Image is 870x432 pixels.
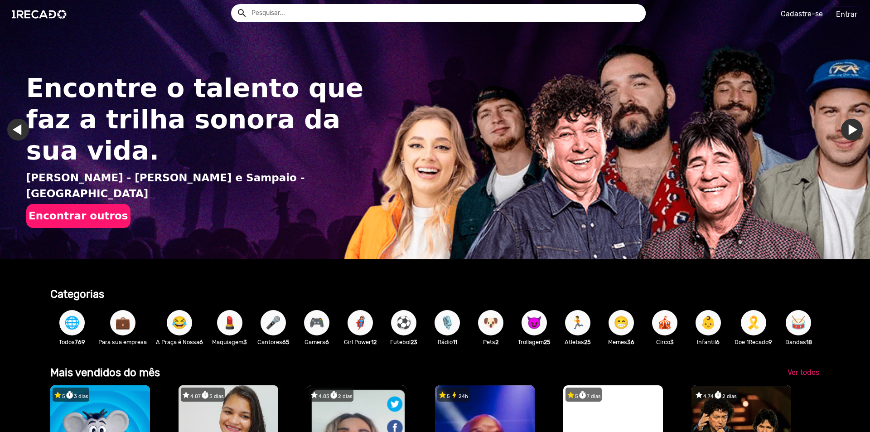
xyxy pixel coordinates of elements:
[396,310,411,335] span: ⚽
[64,310,80,335] span: 🌐
[746,310,761,335] span: 🎗️
[98,338,147,346] p: Para sua empresa
[282,339,290,345] b: 65
[50,288,104,301] b: Categorias
[495,339,498,345] b: 2
[652,310,677,335] button: 🎪
[517,338,551,346] p: Trollagem
[781,10,823,18] u: Cadastre-se
[222,310,237,335] span: 💄
[609,310,634,335] button: 😁
[483,310,498,335] span: 🐶
[172,310,187,335] span: 😂
[440,310,455,335] span: 🎙️
[50,366,160,379] b: Mais vendidos do mês
[670,339,674,345] b: 3
[300,338,334,346] p: Gamers
[156,338,203,346] p: A Praça é Nossa
[256,338,290,346] p: Cantores
[527,310,542,335] span: 😈
[75,339,85,345] b: 769
[604,338,638,346] p: Memes
[304,310,329,335] button: 🎮
[716,339,720,345] b: 6
[26,170,374,201] p: [PERSON_NAME] - [PERSON_NAME] e Sampaio - [GEOGRAPHIC_DATA]
[217,310,242,335] button: 💄
[343,338,377,346] p: Girl Power
[387,338,421,346] p: Futebol
[453,339,457,345] b: 11
[7,119,29,141] a: Ir para o último slide
[237,8,247,19] mat-icon: Example home icon
[199,339,203,345] b: 6
[696,310,721,335] button: 👶
[391,310,416,335] button: ⚽
[167,310,192,335] button: 😂
[325,339,329,345] b: 6
[786,310,811,335] button: 🥁
[768,339,772,345] b: 9
[435,310,460,335] button: 🎙️
[544,339,551,345] b: 25
[841,119,863,141] a: Ir para o próximo slide
[614,310,629,335] span: 😁
[584,339,591,345] b: 25
[261,310,286,335] button: 🎤
[110,310,135,335] button: 💼
[371,339,377,345] b: 12
[561,338,595,346] p: Atletas
[741,310,766,335] button: 🎗️
[648,338,682,346] p: Circo
[233,5,249,20] button: Example home icon
[115,310,130,335] span: 💼
[522,310,547,335] button: 😈
[212,338,247,346] p: Maquiagem
[266,310,281,335] span: 🎤
[627,339,634,345] b: 36
[430,338,464,346] p: Rádio
[26,204,130,228] button: Encontrar outros
[309,310,324,335] span: 🎮
[691,338,725,346] p: Infantil
[735,338,772,346] p: Doe 1Recado
[245,4,646,22] input: Pesquisar...
[478,310,503,335] button: 🐶
[788,368,819,377] span: Ver todos
[657,310,672,335] span: 🎪
[59,310,85,335] button: 🌐
[791,310,806,335] span: 🥁
[411,339,417,345] b: 23
[55,338,89,346] p: Todos
[565,310,590,335] button: 🏃
[781,338,816,346] p: Bandas
[806,339,812,345] b: 18
[474,338,508,346] p: Pets
[353,310,368,335] span: 🦸‍♀️
[830,6,863,22] a: Entrar
[26,73,374,166] h1: Encontre o talento que faz a trilha sonora da sua vida.
[348,310,373,335] button: 🦸‍♀️
[243,339,247,345] b: 3
[701,310,716,335] span: 👶
[570,310,585,335] span: 🏃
